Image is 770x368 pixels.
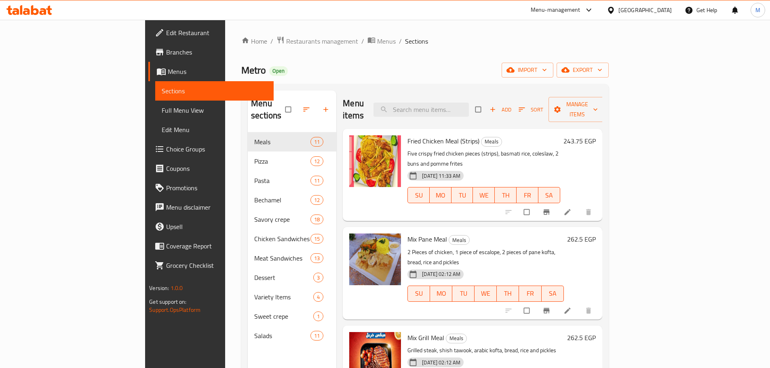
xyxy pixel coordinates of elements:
div: Bechamel12 [248,190,336,210]
button: MO [430,187,451,203]
a: Edit Restaurant [148,23,274,42]
span: Savory crepe [254,214,310,224]
button: TU [452,286,475,302]
span: Branches [166,47,267,57]
button: FR [517,187,538,203]
a: Coupons [148,159,274,178]
div: items [310,176,323,185]
a: Menus [367,36,396,46]
li: / [361,36,364,46]
div: items [313,292,323,302]
span: Meat Sandwiches [254,253,310,263]
a: Coverage Report [148,236,274,256]
div: items [313,273,323,282]
div: Variety Items4 [248,287,336,307]
button: delete [580,203,599,221]
button: Sort [517,103,545,116]
button: Add [487,103,513,116]
span: WE [478,288,494,299]
div: items [313,311,323,321]
span: SA [542,189,557,201]
span: export [563,65,602,75]
span: 4 [314,293,323,301]
span: Coverage Report [166,241,267,251]
div: Chicken Sandwiches [254,234,310,244]
span: TU [456,288,471,299]
span: Add [489,105,511,114]
span: 1.0.0 [171,283,183,293]
span: Version: [149,283,169,293]
a: Full Menu View [155,101,274,120]
span: Select all sections [281,102,297,117]
div: Meals [446,334,467,343]
a: Support.OpsPlatform [149,305,200,315]
span: Meals [254,137,310,147]
div: Open [269,66,288,76]
img: Mix Pane Meal [349,233,401,285]
button: Branch-specific-item [538,302,557,320]
span: Sort items [513,103,548,116]
span: Menus [377,36,396,46]
span: TH [500,288,516,299]
span: Pasta [254,176,310,185]
button: Manage items [548,97,606,122]
a: Menus [148,62,274,81]
p: 2 Pieces of chicken, 1 piece of escalope, 2 pieces of pane kofta, bread, rice and pickles [407,247,563,267]
span: TU [455,189,470,201]
div: Salads11 [248,326,336,345]
div: Bechamel [254,195,310,205]
span: Grocery Checklist [166,261,267,270]
a: Sections [155,81,274,101]
div: Sweet crepe1 [248,307,336,326]
span: 13 [311,254,323,262]
span: 15 [311,235,323,243]
li: / [399,36,402,46]
span: Menu disclaimer [166,202,267,212]
div: [GEOGRAPHIC_DATA] [618,6,672,15]
button: delete [580,302,599,320]
span: Full Menu View [162,105,267,115]
a: Grocery Checklist [148,256,274,275]
input: search [373,103,469,117]
div: Meals11 [248,132,336,151]
span: Meals [446,334,466,343]
span: MO [433,288,449,299]
div: items [310,234,323,244]
a: Promotions [148,178,274,198]
span: Add item [487,103,513,116]
h6: 262.5 EGP [567,332,596,343]
div: Pizza12 [248,151,336,171]
a: Menu disclaimer [148,198,274,217]
div: items [310,214,323,224]
div: items [310,156,323,166]
a: Edit menu item [563,307,573,315]
div: Dessert3 [248,268,336,287]
button: TU [451,187,473,203]
span: Get support on: [149,297,186,307]
a: Upsell [148,217,274,236]
div: items [310,137,323,147]
span: Coupons [166,164,267,173]
button: MO [430,286,452,302]
span: [DATE] 02:12 AM [419,270,464,278]
span: 11 [311,332,323,340]
span: Sort [519,105,543,114]
button: SU [407,286,430,302]
button: FR [519,286,541,302]
span: Menus [168,67,267,76]
a: Branches [148,42,274,62]
button: Branch-specific-item [538,203,557,221]
div: Pasta11 [248,171,336,190]
a: Edit Menu [155,120,274,139]
button: TH [495,187,517,203]
span: Edit Restaurant [166,28,267,38]
p: Five crispy fried chicken pieces (strips), basmati rice, coleslaw, 2 buns and pomme frites [407,149,560,169]
p: Grilled steak, shish tawook, arabic kofta, bread, rice and pickles [407,345,563,355]
nav: breadcrumb [241,36,609,46]
span: 18 [311,216,323,223]
span: SU [411,189,426,201]
span: Select to update [519,303,536,318]
img: Fried Chicken Meal (Strips) [349,135,401,187]
span: Dessert [254,273,313,282]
